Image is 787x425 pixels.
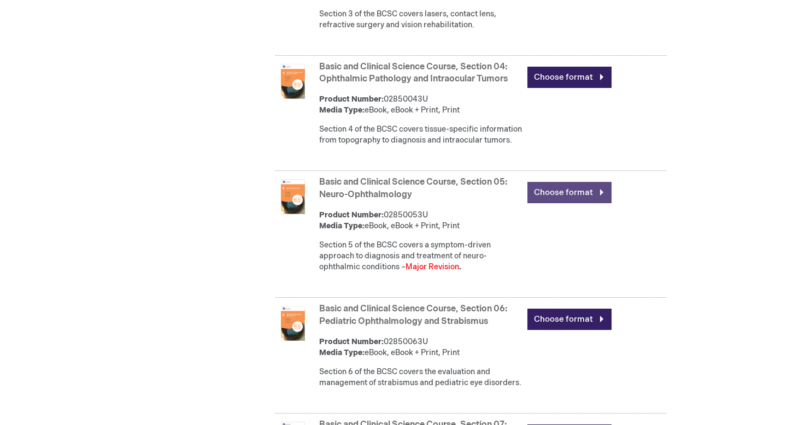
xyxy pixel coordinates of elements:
a: Basic and Clinical Science Course, Section 06: Pediatric Ophthalmology and Strabismus [319,304,507,327]
img: Basic and Clinical Science Course, Section 05: Neuro-Ophthalmology [275,179,310,214]
div: 02850063U eBook, eBook + Print, Print [319,337,522,358]
div: 02850053U eBook, eBook + Print, Print [319,210,522,232]
a: Choose format [527,309,612,330]
strong: Product Number: [319,210,384,220]
strong: Media Type: [319,221,365,231]
strong: Media Type: [319,348,365,357]
strong: Media Type: [319,105,365,115]
div: Section 3 of the BCSC covers lasers, contact lens, refractive surgery and vision rehabilitation. [319,9,522,31]
strong: Product Number: [319,95,384,104]
a: Choose format [527,182,612,203]
a: Basic and Clinical Science Course, Section 05: Neuro-Ophthalmology [319,177,507,200]
div: Section 6 of the BCSC covers the evaluation and management of strabismus and pediatric eye disord... [319,367,522,388]
strong: . [459,262,461,271]
div: Section 5 of the BCSC covers a symptom-driven approach to diagnosis and treatment of neuro-ophtha... [319,240,522,273]
a: Basic and Clinical Science Course, Section 04: Ophthalmic Pathology and Intraocular Tumors [319,62,508,85]
a: Choose format [527,67,612,88]
img: Basic and Clinical Science Course, Section 04: Ophthalmic Pathology and Intraocular Tumors [275,64,310,99]
strong: Product Number: [319,337,384,346]
img: Basic and Clinical Science Course, Section 06: Pediatric Ophthalmology and Strabismus [275,306,310,341]
font: Major Revision [406,262,459,271]
div: 02850043U eBook, eBook + Print, Print [319,94,522,116]
div: Section 4 of the BCSC covers tissue-specific information from topography to diagnosis and intraoc... [319,124,522,146]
